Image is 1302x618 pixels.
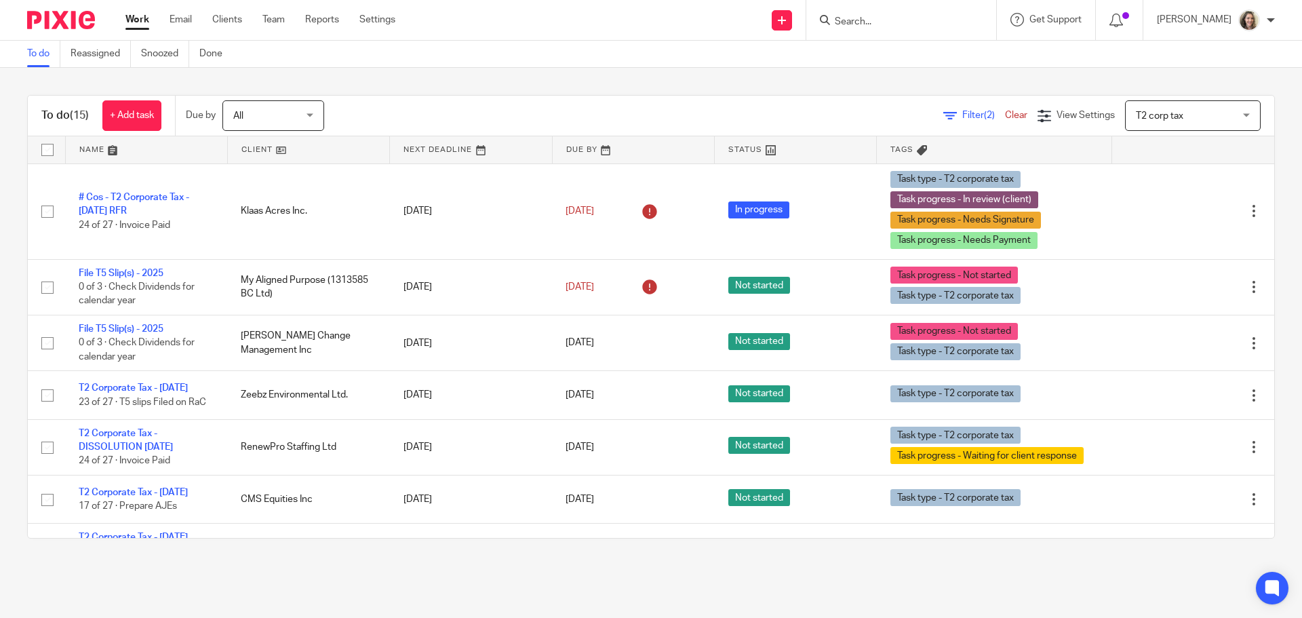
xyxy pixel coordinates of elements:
a: T2 Corporate Tax - [DATE] [79,383,188,393]
span: Task type - T2 corporate tax [890,287,1021,304]
td: Elderberry Grove Farm Ltd [227,524,389,594]
span: (2) [984,111,995,120]
a: Team [262,13,285,26]
a: To do [27,41,60,67]
td: Klaas Acres Inc. [227,163,389,259]
span: Not started [728,489,790,506]
input: Search [833,16,955,28]
h1: To do [41,109,89,123]
span: T2 corp tax [1136,111,1183,121]
td: [DATE] [390,419,552,475]
td: CMS Equities Inc [227,476,389,524]
span: [DATE] [566,339,594,348]
span: 23 of 27 · T5 slips Filed on RaC [79,398,206,407]
td: My Aligned Purpose (1313585 BC Ltd) [227,259,389,315]
span: All [233,111,243,121]
a: T2 Corporate Tax - DISSOLUTION [DATE] [79,429,173,452]
a: Clients [212,13,242,26]
span: Filter [962,111,1005,120]
span: 17 of 27 · Prepare AJEs [79,501,177,511]
a: T2 Corporate Tax - [DATE] [79,488,188,497]
td: [DATE] [390,371,552,419]
a: + Add task [102,100,161,131]
span: [DATE] [566,206,594,216]
span: Task type - T2 corporate tax [890,489,1021,506]
a: File T5 Slip(s) - 2025 [79,324,163,334]
a: Reports [305,13,339,26]
span: Task type - T2 corporate tax [890,385,1021,402]
span: Task progress - Needs Signature [890,212,1041,229]
span: [DATE] [566,495,594,504]
a: Clear [1005,111,1027,120]
span: View Settings [1057,111,1115,120]
span: [DATE] [566,391,594,400]
span: [DATE] [566,282,594,292]
span: Not started [728,437,790,454]
p: [PERSON_NAME] [1157,13,1231,26]
td: [PERSON_NAME] Change Management Inc [227,315,389,370]
img: Pixie [27,11,95,29]
span: Task progress - Waiting for client response [890,447,1084,464]
span: Not started [728,385,790,402]
p: Due by [186,109,216,122]
a: Done [199,41,233,67]
span: Not started [728,333,790,350]
a: T2 Corporate Tax - [DATE] [79,533,188,542]
td: [DATE] [390,163,552,259]
span: 0 of 3 · Check Dividends for calendar year [79,282,195,306]
img: IMG_7896.JPG [1238,9,1260,31]
span: Task type - T2 corporate tax [890,171,1021,188]
span: 24 of 27 · Invoice Paid [79,457,170,466]
span: Get Support [1029,15,1082,24]
td: [DATE] [390,476,552,524]
td: RenewPro Staffing Ltd [227,419,389,475]
a: # Cos - T2 Corporate Tax - [DATE] RFR [79,193,189,216]
a: Snoozed [141,41,189,67]
a: Work [125,13,149,26]
span: Task type - T2 corporate tax [890,427,1021,444]
span: Task progress - Not started [890,267,1018,284]
span: In progress [728,201,789,218]
span: [DATE] [566,442,594,452]
td: [DATE] [390,315,552,370]
span: Task progress - In review (client) [890,191,1038,208]
a: File T5 Slip(s) - 2025 [79,269,163,278]
span: Task progress - Needs Payment [890,232,1038,249]
td: [DATE] [390,524,552,594]
span: (15) [70,110,89,121]
span: 0 of 3 · Check Dividends for calendar year [79,339,195,362]
span: Task type - T2 corporate tax [890,343,1021,360]
a: Email [170,13,192,26]
a: Reassigned [71,41,131,67]
td: [DATE] [390,259,552,315]
span: Tags [890,146,913,153]
span: Task progress - Not started [890,323,1018,340]
span: 24 of 27 · Invoice Paid [79,220,170,230]
span: Not started [728,277,790,294]
a: Settings [359,13,395,26]
td: Zeebz Environmental Ltd. [227,371,389,419]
